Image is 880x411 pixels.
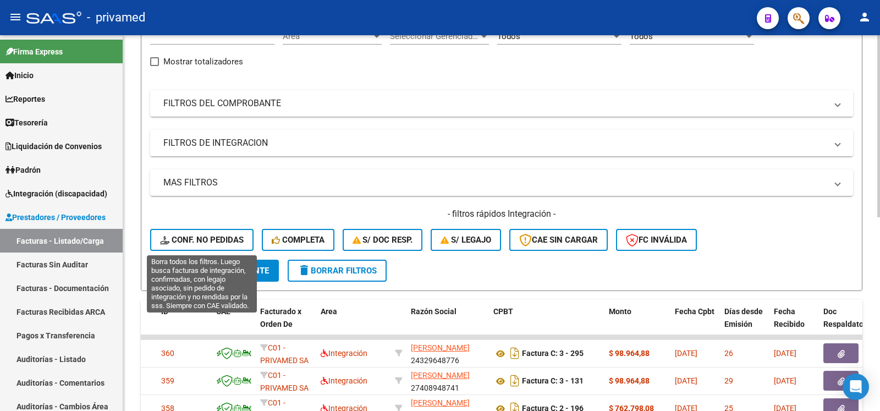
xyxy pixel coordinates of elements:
mat-icon: person [858,10,871,24]
span: Fecha Cpbt [675,307,714,316]
datatable-header-cell: Area [316,300,391,348]
button: S/ legajo [431,229,501,251]
mat-panel-title: FILTROS DE INTEGRACION [163,137,827,149]
span: [DATE] [774,349,796,358]
div: Open Intercom Messenger [843,374,869,400]
i: Descargar documento [508,344,522,362]
strong: Factura C: 3 - 295 [522,349,584,358]
h4: - filtros rápidos Integración - [150,208,853,220]
span: Completa [272,235,324,245]
button: S/ Doc Resp. [343,229,423,251]
span: [PERSON_NAME] [411,371,470,380]
datatable-header-cell: CAE [212,300,256,348]
mat-expansion-panel-header: MAS FILTROS [150,169,853,196]
mat-icon: search [160,264,173,277]
span: Todos [497,31,520,41]
span: Firma Express [5,46,63,58]
span: [DATE] [675,349,697,358]
i: Descargar documento [508,372,522,390]
datatable-header-cell: CPBT [489,300,604,348]
span: Fecha Recibido [774,307,805,328]
span: Reportes [5,93,45,105]
span: 359 [161,376,174,385]
span: Días desde Emisión [724,307,763,328]
span: [DATE] [774,376,796,385]
datatable-header-cell: Razón Social [406,300,489,348]
strong: $ 98.964,88 [609,349,650,358]
span: Prestadores / Proveedores [5,211,106,223]
div: 27408948741 [411,369,485,392]
span: Facturado x Orden De [260,307,301,328]
span: Padrón [5,164,41,176]
span: [DATE] [675,376,697,385]
span: Inicio [5,69,34,81]
button: Buscar Comprobante [150,260,279,282]
span: ID [161,307,168,316]
datatable-header-cell: ID [157,300,212,348]
button: Conf. no pedidas [150,229,254,251]
span: - privamed [87,6,145,30]
button: CAE SIN CARGAR [509,229,608,251]
span: Conf. no pedidas [160,235,244,245]
span: Area [321,307,337,316]
span: Tesorería [5,117,48,129]
span: [PERSON_NAME] [411,398,470,407]
mat-expansion-panel-header: FILTROS DE INTEGRACION [150,130,853,156]
datatable-header-cell: Facturado x Orden De [256,300,316,348]
mat-expansion-panel-header: FILTROS DEL COMPROBANTE [150,90,853,117]
span: Integración [321,349,367,358]
datatable-header-cell: Monto [604,300,670,348]
button: Completa [262,229,334,251]
span: FC Inválida [626,235,687,245]
span: Doc Respaldatoria [823,307,873,328]
span: Integración [321,376,367,385]
div: 24329648776 [411,342,485,365]
mat-icon: menu [9,10,22,24]
span: Integración (discapacidad) [5,188,107,200]
span: CAE [216,307,230,316]
span: Seleccionar Gerenciador [390,31,479,41]
span: 26 [724,349,733,358]
span: Todos [630,31,653,41]
span: S/ Doc Resp. [353,235,413,245]
span: 360 [161,349,174,358]
span: Razón Social [411,307,457,316]
datatable-header-cell: Fecha Cpbt [670,300,720,348]
span: CAE SIN CARGAR [519,235,598,245]
datatable-header-cell: Días desde Emisión [720,300,769,348]
span: Area [283,31,372,41]
span: Liquidación de Convenios [5,140,102,152]
span: CPBT [493,307,513,316]
button: FC Inválida [616,229,697,251]
button: Borrar Filtros [288,260,387,282]
span: Buscar Comprobante [160,266,269,276]
mat-panel-title: MAS FILTROS [163,177,827,189]
strong: Factura C: 3 - 131 [522,377,584,386]
span: 29 [724,376,733,385]
datatable-header-cell: Fecha Recibido [769,300,819,348]
span: Mostrar totalizadores [163,55,243,68]
span: Monto [609,307,631,316]
span: S/ legajo [441,235,491,245]
mat-icon: delete [298,264,311,277]
span: C01 - PRIVAMED SA [260,343,309,365]
strong: $ 98.964,88 [609,376,650,385]
span: C01 - PRIVAMED SA [260,371,309,392]
span: [PERSON_NAME] [411,343,470,352]
span: Borrar Filtros [298,266,377,276]
mat-panel-title: FILTROS DEL COMPROBANTE [163,97,827,109]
